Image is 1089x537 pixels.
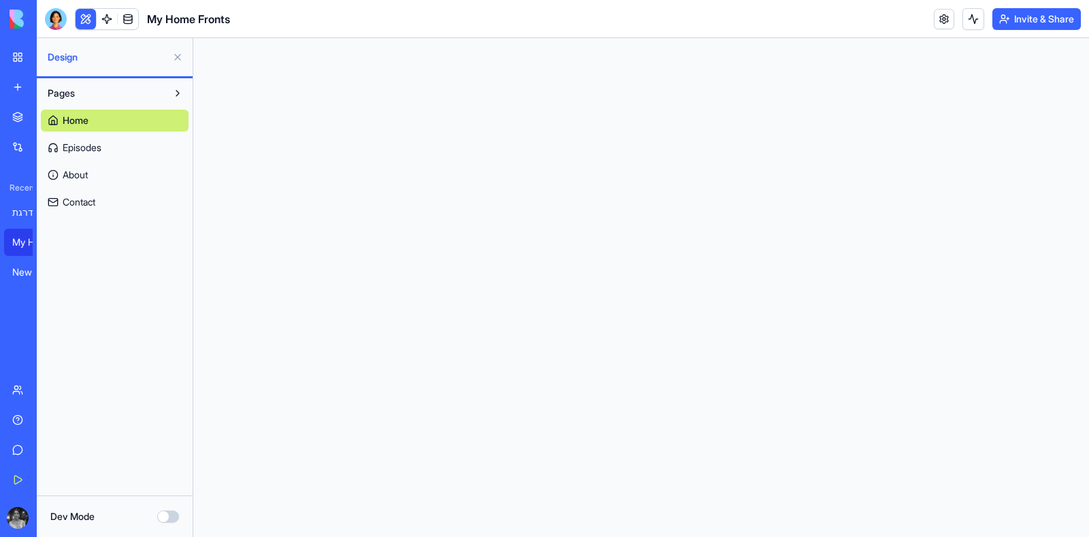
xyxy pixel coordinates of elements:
[63,195,95,209] span: Contact
[41,191,189,213] a: Contact
[12,235,50,249] div: My Home Fronts
[4,199,59,226] a: בלוג סטודנטים - גרסה משודרגת
[992,8,1081,30] button: Invite & Share
[10,10,94,29] img: logo
[48,86,75,100] span: Pages
[41,137,189,159] a: Episodes
[4,229,59,256] a: My Home Fronts
[63,168,88,182] span: About
[12,206,50,219] div: בלוג סטודנטים - גרסה משודרגת
[12,265,50,279] div: New App
[41,82,167,104] button: Pages
[41,164,189,186] a: About
[63,141,101,154] span: Episodes
[7,507,29,529] img: ACg8ocJpo7-6uNqbL2O6o9AdRcTI_wCXeWsoHdL_BBIaBlFxyFzsYWgr=s96-c
[41,110,189,131] a: Home
[63,114,88,127] span: Home
[147,11,230,27] span: My Home Fronts
[50,510,95,523] label: Dev Mode
[4,259,59,286] a: New App
[48,50,167,64] span: Design
[4,182,33,193] span: Recent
